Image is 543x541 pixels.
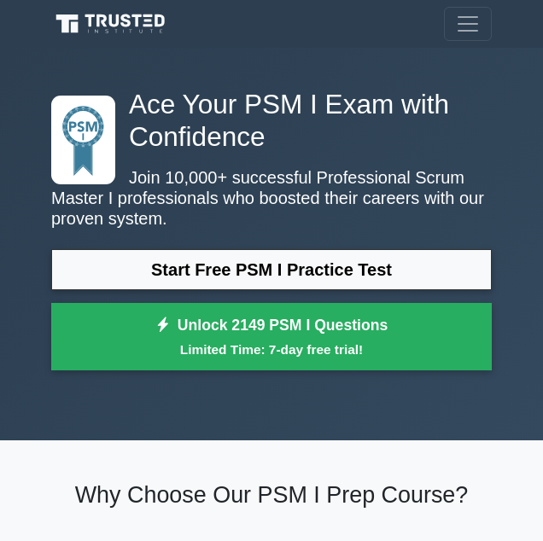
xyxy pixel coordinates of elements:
button: Toggle navigation [444,7,492,41]
small: Limited Time: 7-day free trial! [73,340,470,359]
a: Unlock 2149 PSM I QuestionsLimited Time: 7-day free trial! [51,303,492,371]
p: Join 10,000+ successful Professional Scrum Master I professionals who boosted their careers with ... [51,167,492,229]
a: Start Free PSM I Practice Test [51,249,492,290]
h1: Ace Your PSM I Exam with Confidence [51,89,492,154]
h2: Why Choose Our PSM I Prep Course? [51,481,492,509]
